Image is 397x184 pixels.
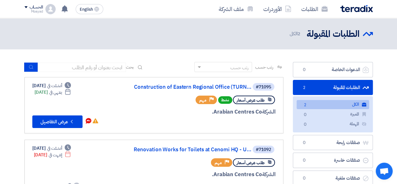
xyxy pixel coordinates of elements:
[215,160,222,166] span: مهم
[237,160,265,166] span: طلب عرض أسعار
[47,82,62,89] span: أنشئت في
[293,153,373,168] a: صفقات خاسرة0
[290,30,302,37] span: الكل
[125,170,276,179] div: Arabian Centres Co.
[296,2,333,16] a: الطلبات
[302,102,309,109] span: 2
[218,96,232,104] span: نشط
[297,100,369,109] a: الكل
[340,5,373,12] img: Teradix logo
[80,7,93,12] span: English
[126,147,251,153] a: Renovation Works for Toilets at Cenomi HQ - U...
[46,4,56,14] img: profile_test.png
[256,85,271,89] div: #71095
[38,63,126,72] input: ابحث بعنوان أو رقم الطلب
[301,67,308,73] span: 0
[237,97,265,103] span: طلب عرض أسعار
[126,84,251,90] a: Construction of Eastern Regional Office (TURN...
[30,5,43,10] div: الحساب
[49,152,62,158] span: إنتهت في
[32,115,83,128] button: عرض التفاصيل
[35,89,71,96] div: [DATE]
[298,30,300,37] span: 2
[255,64,273,70] span: رتب حسب
[297,120,369,129] a: المهملة
[258,2,296,16] a: الأوردرات
[76,4,103,14] button: English
[24,10,43,13] div: Moayad
[262,108,276,116] span: الشركة
[307,28,360,40] h2: الطلبات المقبولة
[32,82,71,89] div: [DATE]
[47,145,62,152] span: أنشئت في
[49,89,62,96] span: ينتهي في
[214,2,258,16] a: ملف الشركة
[301,85,308,91] span: 2
[199,97,207,103] span: مهم
[301,157,308,164] span: 0
[302,121,309,128] span: 0
[34,152,71,158] div: [DATE]
[301,140,308,146] span: 0
[293,62,373,77] a: الدعوات الخاصة0
[126,64,134,70] span: بحث
[32,145,71,152] div: [DATE]
[262,170,276,178] span: الشركة
[302,112,309,118] span: 0
[376,163,393,180] a: Open chat
[293,135,373,150] a: صفقات رابحة0
[125,108,276,116] div: Arabian Centres Co.
[301,175,308,181] span: 0
[256,148,271,152] div: #71092
[297,110,369,119] a: المميزة
[293,80,373,95] a: الطلبات المقبولة2
[230,64,249,71] div: رتب حسب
